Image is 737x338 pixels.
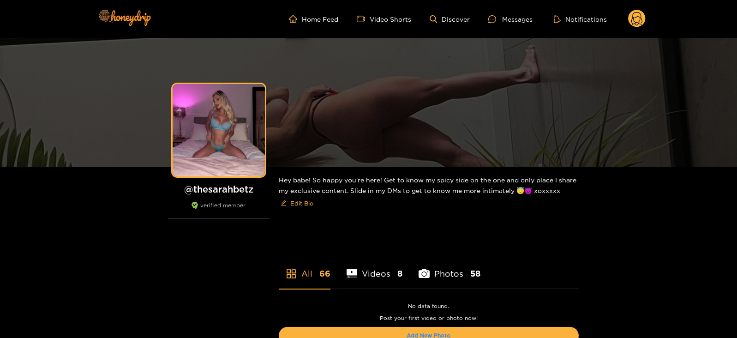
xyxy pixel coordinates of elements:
[290,199,313,208] span: Edit Bio
[168,183,270,195] h1: @ thesarahbetz
[319,268,330,279] span: 66
[281,200,287,207] span: edit
[430,15,470,23] a: Discover
[397,268,402,279] span: 8
[289,15,302,23] span: home
[488,14,533,24] div: Messages
[289,15,338,23] a: Home Feed
[551,14,610,24] button: Notifications
[279,196,315,211] button: editEdit Bio
[279,315,579,321] p: Post your first video or photo now!
[168,202,270,219] div: verified member
[279,303,579,309] p: No data found.
[419,247,480,289] li: Photos
[286,268,297,279] span: appstore
[347,247,403,289] li: Videos
[357,15,370,23] span: video-camera
[470,268,480,279] span: 58
[279,247,330,289] li: All
[357,15,411,23] a: Video Shorts
[279,167,579,218] div: Hey babe! So happy you're here! Get to know my spicy side on the one and only place I share my ex...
